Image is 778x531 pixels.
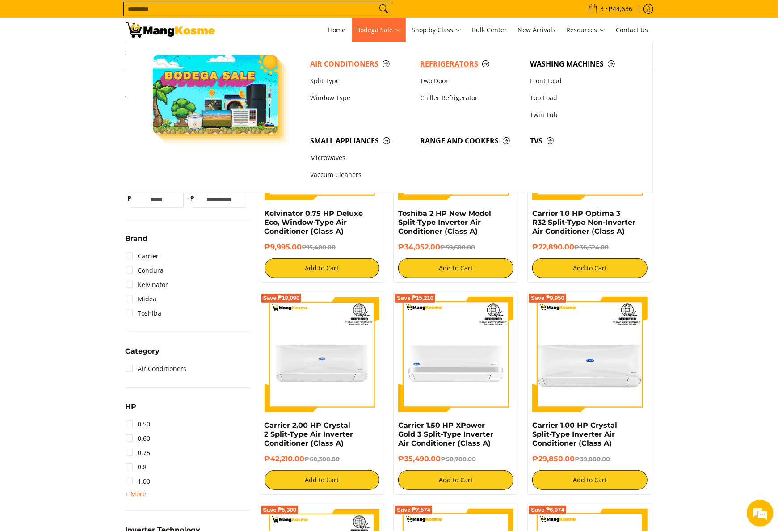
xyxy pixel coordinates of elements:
span: Contact Us [616,25,648,34]
button: Add to Cart [398,258,513,278]
span: Bodega Sale [357,25,401,36]
textarea: Type your message and hit 'Enter' [4,244,170,275]
button: Add to Cart [532,258,648,278]
del: ₱36,624.00 [574,244,609,251]
a: Home [324,18,350,42]
span: Save ₱9,950 [531,295,564,301]
a: Chiller Refrigerator [416,89,526,106]
span: New Arrivals [518,25,556,34]
span: Save ₱5,300 [263,507,297,513]
a: Air Conditioners [126,362,187,376]
button: Add to Cart [265,258,380,278]
button: Add to Cart [265,470,380,490]
a: 0.60 [126,431,151,446]
span: Home [328,25,346,34]
a: Toshiba 2 HP New Model Split-Type Inverter Air Conditioner (Class A) [398,209,491,236]
a: Top Load [526,89,635,106]
span: ₱ [188,194,197,203]
a: Midea [126,292,157,306]
a: Two Door [416,72,526,89]
a: 0.75 [126,446,151,460]
a: Window Type [306,89,416,106]
span: ₱44,636 [608,6,634,12]
a: Bulk Center [468,18,512,42]
a: Front Load [526,72,635,89]
span: ₱ [126,194,135,203]
a: 1.00 [126,474,151,489]
a: 0.50 [126,417,151,431]
a: Carrier 2.00 HP Crystal 2 Split-Type Air Inverter Conditioner (Class A) [265,421,353,447]
span: + More [126,490,147,497]
a: Air Conditioners [306,55,416,72]
span: 3 [599,6,606,12]
div: Chat with us now [46,50,150,62]
h6: ₱42,210.00 [265,455,380,464]
h6: ₱35,490.00 [398,455,513,464]
a: New Arrivals [513,18,560,42]
span: Bulk Center [472,25,507,34]
summary: Open [126,403,137,417]
img: Carrier 1.00 HP Crystal Split-Type Inverter Air Conditioner (Class A) [532,297,648,412]
h6: ₱34,052.00 [398,243,513,252]
a: Range and Cookers [416,132,526,149]
h6: ₱9,995.00 [265,243,380,252]
summary: Open [126,235,148,249]
h6: ₱29,850.00 [532,455,648,464]
a: Small Appliances [306,132,416,149]
span: Air Conditioners [310,59,411,70]
a: Split Type [306,72,416,89]
summary: Open [126,489,147,499]
span: Shop by Class [412,25,462,36]
a: Condura [126,263,164,278]
a: TVs [526,132,635,149]
a: Bodega Sale [352,18,406,42]
a: Contact Us [612,18,653,42]
a: Carrier 1.00 HP Crystal Split-Type Inverter Air Conditioner (Class A) [532,421,617,447]
a: Vaccum Cleaners [306,167,416,184]
span: Range and Cookers [420,135,521,147]
del: ₱60,300.00 [305,455,340,463]
span: HP [126,403,137,410]
span: Washing Machines [530,59,631,70]
a: Resources [562,18,610,42]
img: Carrier 1.50 HP XPower Gold 3 Split-Type Inverter Air Conditioner (Class A) [398,297,513,412]
button: Add to Cart [398,470,513,490]
span: Resources [567,25,606,36]
span: Save ₱15,210 [397,295,433,301]
img: Carrier 2.00 HP Crystal 2 Split-Type Air Inverter Conditioner (Class A) [265,297,380,412]
a: Microwaves [306,150,416,167]
a: Refrigerators [416,55,526,72]
a: Toshiba [126,306,162,320]
a: Twin Tub [526,106,635,123]
del: ₱59,600.00 [440,244,475,251]
del: ₱50,700.00 [441,455,476,463]
button: Add to Cart [532,470,648,490]
img: Bodega Sale Aircon l Mang Kosme: Home Appliances Warehouse Sale [126,22,215,38]
span: • [585,4,635,14]
span: We're online! [52,113,123,203]
span: TVs [530,135,631,147]
span: Save ₱6,074 [531,507,564,513]
del: ₱15,400.00 [302,244,336,251]
a: Shop by Class [408,18,466,42]
del: ₱39,800.00 [575,455,610,463]
span: Category [126,348,160,355]
a: Carrier [126,249,159,263]
a: Carrier 1.0 HP Optima 3 R32 Split-Type Non-Inverter Air Conditioner (Class A) [532,209,635,236]
summary: Open [126,348,160,362]
a: Kelvinator [126,278,168,292]
a: Kelvinator 0.75 HP Deluxe Eco, Window-Type Air Conditioner (Class A) [265,209,363,236]
button: Search [377,2,391,16]
span: Save ₱7,574 [397,507,430,513]
a: Washing Machines [526,55,635,72]
nav: Main Menu [224,18,653,42]
a: Carrier 1.50 HP XPower Gold 3 Split-Type Inverter Air Conditioner (Class A) [398,421,493,447]
a: 0.8 [126,460,147,474]
span: Brand [126,235,148,242]
img: Bodega Sale [153,55,278,134]
h6: ₱22,890.00 [532,243,648,252]
span: Small Appliances [310,135,411,147]
span: Save ₱18,090 [263,295,300,301]
span: Refrigerators [420,59,521,70]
